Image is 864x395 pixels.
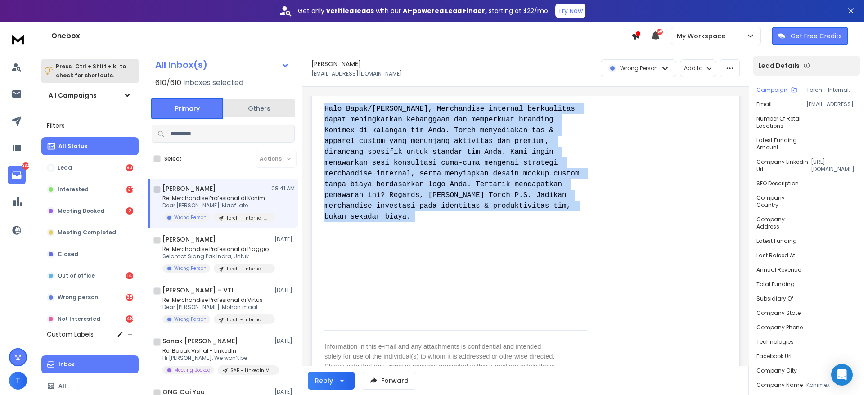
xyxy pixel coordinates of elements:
div: 2 [126,207,133,215]
p: Torch - Internal Merchandise - [DATE] [226,215,270,221]
p: Interested [58,186,89,193]
button: Reply [308,372,355,390]
p: Meeting Booked [174,367,211,373]
div: 137 [126,186,133,193]
pre: Halo Bapak/[PERSON_NAME], Merchandise internal berkualitas dapat meningkatkan kebanggaan dan memp... [324,103,587,222]
p: [DATE] [274,236,295,243]
p: 08:41 AM [271,185,295,192]
p: [EMAIL_ADDRESS][DOMAIN_NAME] [311,70,402,77]
p: Wrong Person [174,265,207,272]
strong: AI-powered Lead Finder, [403,6,487,15]
p: SAB - LinkedIn Management - CEO/Founder - [GEOGRAPHIC_DATA] [230,367,274,374]
p: Company Country [756,194,807,209]
a: 332 [8,166,26,184]
p: Company Phone [756,324,803,331]
button: T [9,372,27,390]
p: Meeting Booked [58,207,104,215]
span: 610 / 610 [155,77,181,88]
button: Closed [41,245,139,263]
p: Wrong Person [174,316,207,323]
h1: Onebox [51,31,631,41]
p: Dear [PERSON_NAME], Maaf late [162,202,270,209]
p: Out of office [58,272,95,279]
p: Annual Revenue [756,266,801,274]
p: [DATE] [274,287,295,294]
span: Ctrl + Shift + k [74,61,117,72]
div: 48 [126,315,133,323]
h3: Custom Labels [47,330,94,339]
p: Get Free Credits [791,31,842,40]
h1: [PERSON_NAME] [162,184,216,193]
p: Company State [756,310,801,317]
p: Company Address [756,216,808,230]
p: Company Name [756,382,803,389]
p: Company City [756,367,797,374]
p: Konimex [806,382,857,389]
p: Press to check for shortcuts. [56,62,126,80]
p: Closed [58,251,78,258]
p: Torch - Internal Merchandise - [DATE] [226,316,270,323]
label: Select [164,155,182,162]
p: Re: Bapak Vishal - LinkedIn [162,347,270,355]
button: Meeting Completed [41,224,139,242]
p: Hi [PERSON_NAME], We won’t be [162,355,270,362]
p: All Status [58,143,87,150]
button: Meeting Booked2 [41,202,139,220]
p: Company Linkedin Url [756,158,811,173]
p: Re: Merchandise Profesional di Piaggio [162,246,270,253]
p: Wrong person [58,294,98,301]
p: Inbox [58,361,74,368]
h3: Inboxes selected [183,77,243,88]
p: Subsidiary of [756,295,793,302]
p: Re: Merchandise Profesional di Virtus [162,296,270,304]
p: Last Raised At [756,252,795,259]
button: Get Free Credits [772,27,848,45]
p: [URL][DOMAIN_NAME] [811,158,857,173]
button: Lead93 [41,159,139,177]
button: Inbox [41,355,139,373]
p: Number of Retail Locations [756,115,816,130]
span: 50 [657,29,663,35]
p: Lead Details [758,61,800,70]
div: Open Intercom Messenger [831,364,853,386]
div: 14 [126,272,133,279]
p: Get only with our starting at $22/mo [298,6,548,15]
img: logo [9,31,27,47]
button: All [41,377,139,395]
div: Reply [315,376,333,385]
div: 93 [126,164,133,171]
button: Interested137 [41,180,139,198]
button: All Status [41,137,139,155]
p: Add to [684,65,702,72]
p: Meeting Completed [58,229,116,236]
strong: verified leads [326,6,374,15]
p: Facebook Url [756,353,792,360]
p: 332 [22,162,29,170]
h3: Filters [41,119,139,132]
button: Forward [362,372,416,390]
button: Primary [151,98,223,119]
button: Others [223,99,295,118]
p: Technologies [756,338,794,346]
h1: [PERSON_NAME] [162,235,216,244]
p: Email [756,101,772,108]
p: Wrong Person [620,65,658,72]
p: [EMAIL_ADDRESS][DOMAIN_NAME] [806,101,857,108]
p: Latest Funding [756,238,797,245]
button: Out of office14 [41,267,139,285]
button: Campaign [756,86,797,94]
p: All [58,382,66,390]
p: Lead [58,164,72,171]
button: Not Interested48 [41,310,139,328]
h1: [PERSON_NAME] - VTI [162,286,234,295]
p: SEO Description [756,180,799,187]
p: Selamat Siang Pak Indra, Untuk [162,253,270,260]
p: Not Interested [58,315,100,323]
p: Campaign [756,86,787,94]
p: Wrong Person [174,214,207,221]
h1: All Inbox(s) [155,60,207,69]
div: 38 [126,294,133,301]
